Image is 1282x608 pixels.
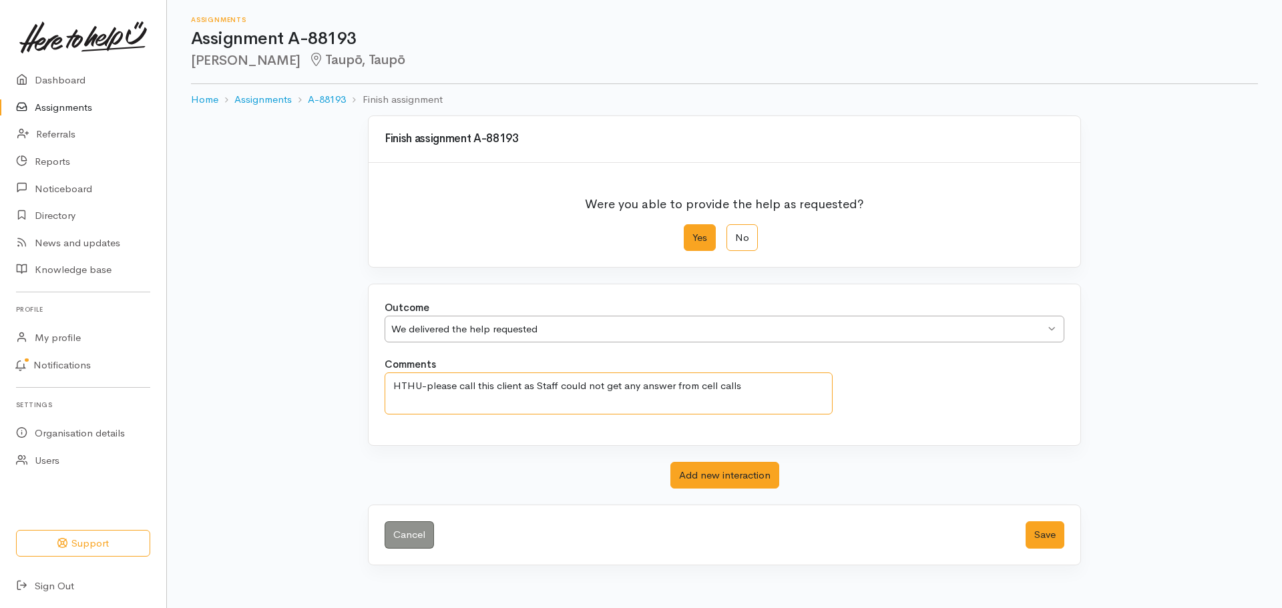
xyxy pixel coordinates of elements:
[308,51,405,68] span: Taupō, Taupō
[391,322,1045,337] div: We delivered the help requested
[670,462,779,489] button: Add new interaction
[385,133,1064,145] h3: Finish assignment A-88193
[16,396,150,414] h6: Settings
[16,530,150,557] button: Support
[16,300,150,318] h6: Profile
[385,521,434,549] a: Cancel
[191,53,1258,68] h2: [PERSON_NAME]
[234,92,292,107] a: Assignments
[385,300,429,316] label: Outcome
[1026,521,1064,549] button: Save
[308,92,346,107] a: A-88193
[191,92,218,107] a: Home
[684,224,716,252] label: Yes
[585,187,864,214] p: Were you able to provide the help as requested?
[191,16,1258,23] h6: Assignments
[191,29,1258,49] h1: Assignment A-88193
[191,84,1258,115] nav: breadcrumb
[346,92,442,107] li: Finish assignment
[385,357,436,372] label: Comments
[726,224,758,252] label: No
